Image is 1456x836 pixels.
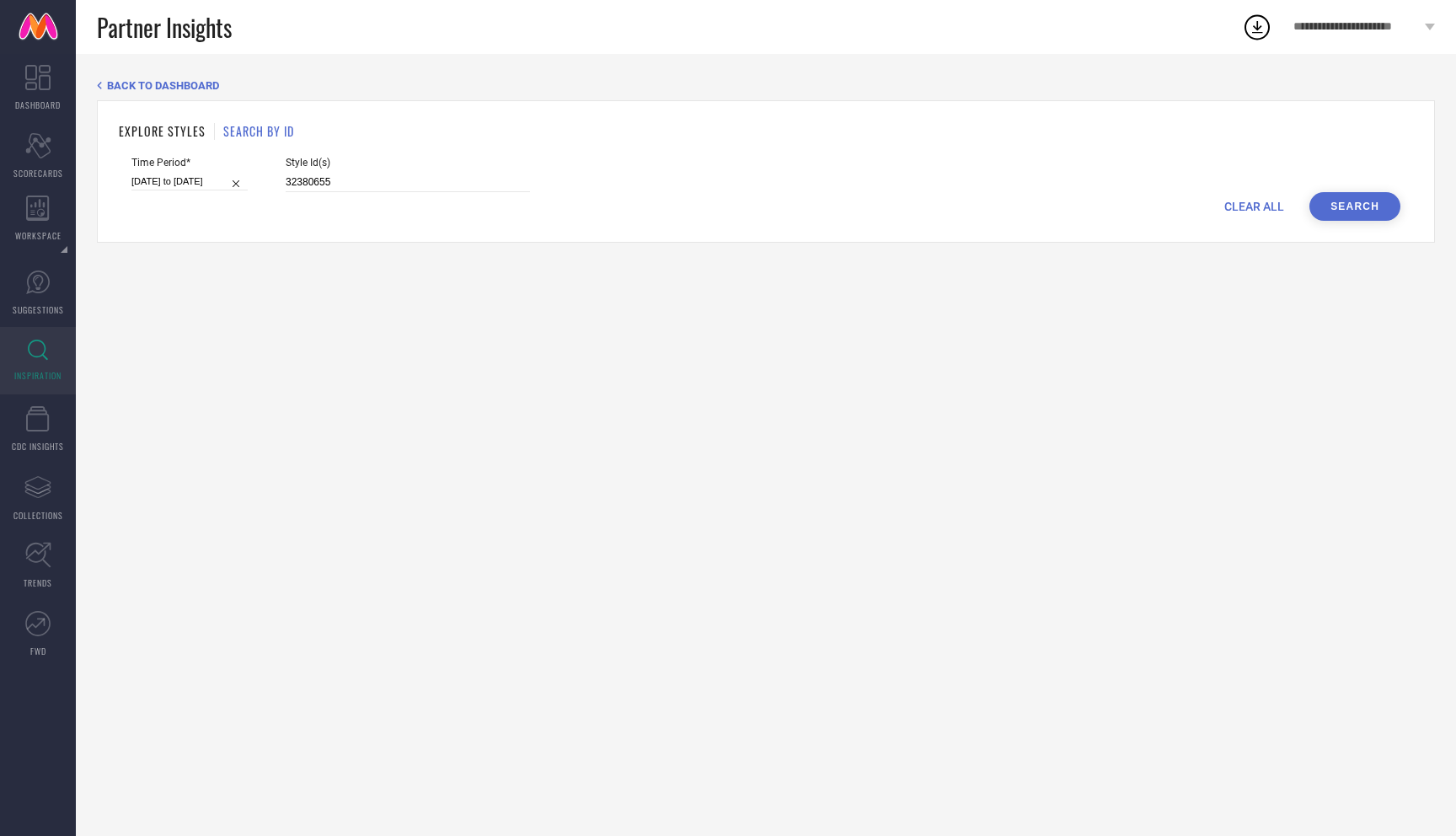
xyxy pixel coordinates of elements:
span: Time Period* [131,157,248,169]
span: CDC INSIGHTS [12,440,64,453]
span: CLEAR ALL [1224,200,1284,213]
span: SUGGESTIONS [13,303,64,316]
span: SCORECARDS [13,167,63,180]
input: Enter comma separated style ids e.g. 12345, 67890 [286,173,530,192]
span: Partner Insights [97,10,232,45]
div: Open download list [1242,12,1272,42]
input: Select time period [131,173,248,190]
button: Search [1309,192,1400,221]
span: Style Id(s) [286,157,530,169]
span: TRENDS [24,576,52,589]
span: COLLECTIONS [13,509,63,522]
div: Back TO Dashboard [97,79,1435,92]
h1: SEARCH BY ID [223,122,294,140]
span: BACK TO DASHBOARD [107,79,219,92]
h1: EXPLORE STYLES [119,122,206,140]
span: DASHBOARD [15,99,61,111]
span: WORKSPACE [15,229,62,242]
span: FWD [30,645,46,657]
span: INSPIRATION [14,369,62,382]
